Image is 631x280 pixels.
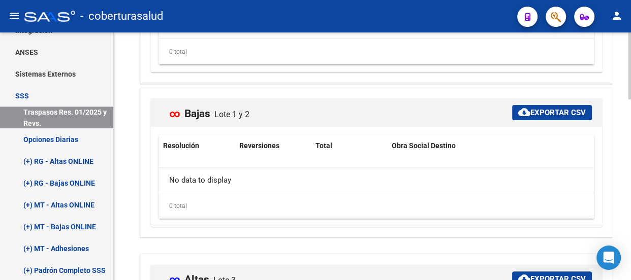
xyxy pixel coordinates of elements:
[311,135,388,157] datatable-header-cell: Total
[159,193,593,219] div: 0 total
[518,106,530,118] mat-icon: cloud_download
[611,10,623,22] mat-icon: person
[518,108,586,117] span: Exportar CSV
[159,135,235,157] datatable-header-cell: Resolución
[159,167,593,193] div: No data to display
[8,10,20,22] mat-icon: menu
[235,135,311,157] datatable-header-cell: Reversiones
[392,142,456,150] span: Obra Social Destino
[512,105,592,120] button: Exportar CSV
[239,142,279,150] span: Reversiones
[169,100,254,119] mat-card-title: Bajas
[596,246,621,270] div: Open Intercom Messenger
[163,142,199,150] span: Resolución
[169,108,180,120] span: ∞
[159,39,593,64] div: 0 total
[80,5,163,27] span: - coberturasalud
[214,110,249,119] span: Lote 1 y 2
[315,142,332,150] span: Total
[388,135,593,157] datatable-header-cell: Obra Social Destino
